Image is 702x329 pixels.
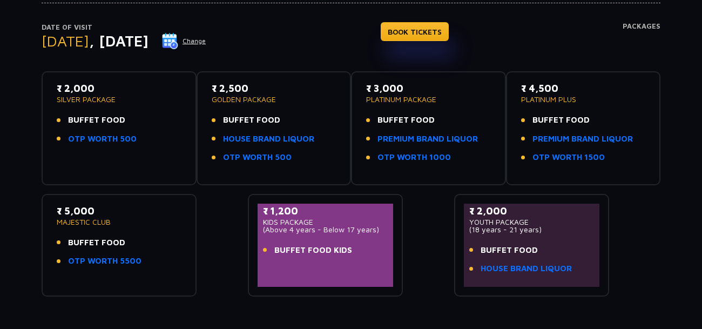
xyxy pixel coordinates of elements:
a: HOUSE BRAND LIQUOR [223,133,314,145]
p: MAJESTIC CLUB [57,218,181,226]
span: BUFFET FOOD [68,237,125,249]
p: ₹ 5,000 [57,204,181,218]
p: PLATINUM PACKAGE [366,96,491,103]
span: BUFFET FOOD [223,114,280,126]
a: PREMIUM BRAND LIQUOR [377,133,478,145]
p: PLATINUM PLUS [521,96,646,103]
a: PREMIUM BRAND LIQUOR [532,133,633,145]
a: OTP WORTH 5500 [68,255,141,267]
h4: Packages [623,22,660,61]
a: OTP WORTH 1500 [532,151,605,164]
span: BUFFET FOOD [68,114,125,126]
p: Date of Visit [42,22,206,33]
p: KIDS PACKAGE [263,218,388,226]
a: OTP WORTH 500 [68,133,137,145]
a: BOOK TICKETS [381,22,449,41]
p: ₹ 2,000 [469,204,594,218]
span: BUFFET FOOD KIDS [274,244,352,257]
a: HOUSE BRAND LIQUOR [481,263,572,275]
p: YOUTH PACKAGE [469,218,594,226]
p: GOLDEN PACKAGE [212,96,336,103]
span: BUFFET FOOD [532,114,590,126]
p: SILVER PACKAGE [57,96,181,103]
span: BUFFET FOOD [377,114,435,126]
a: OTP WORTH 1000 [377,151,451,164]
p: ₹ 2,500 [212,81,336,96]
p: (Above 4 years - Below 17 years) [263,226,388,233]
span: , [DATE] [89,32,148,50]
p: ₹ 3,000 [366,81,491,96]
p: ₹ 2,000 [57,81,181,96]
p: ₹ 1,200 [263,204,388,218]
p: ₹ 4,500 [521,81,646,96]
a: OTP WORTH 500 [223,151,292,164]
span: [DATE] [42,32,89,50]
p: (18 years - 21 years) [469,226,594,233]
span: BUFFET FOOD [481,244,538,257]
button: Change [161,32,206,50]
